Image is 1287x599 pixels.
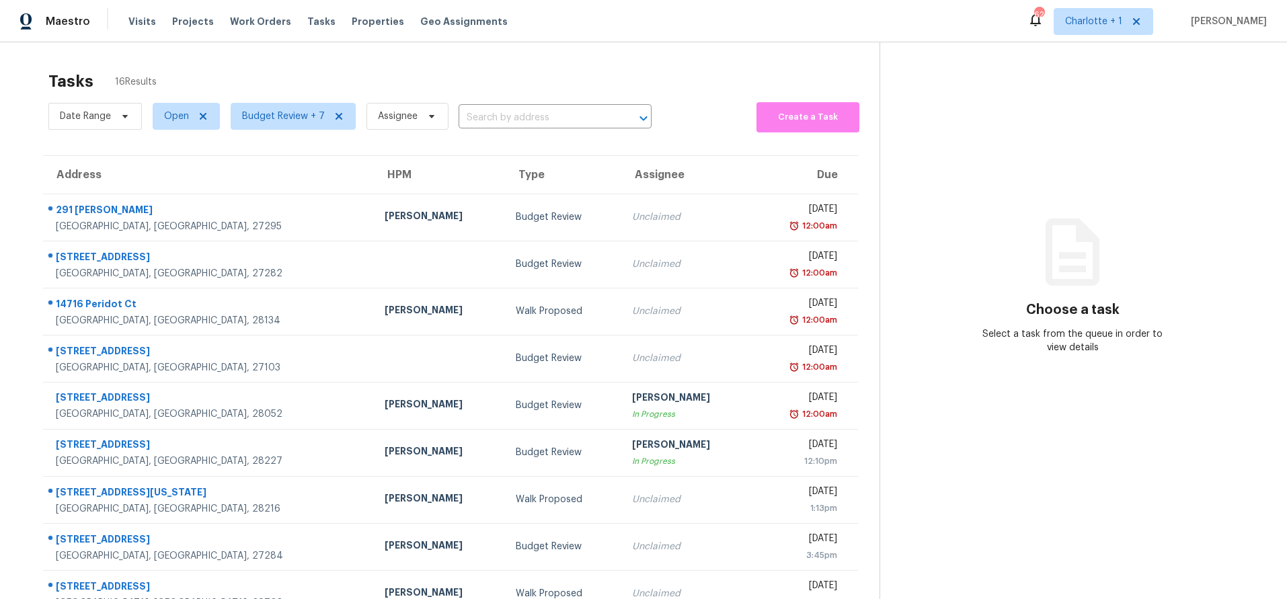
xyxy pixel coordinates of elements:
[505,156,621,194] th: Type
[242,110,325,123] span: Budget Review + 7
[621,156,752,194] th: Assignee
[763,549,837,562] div: 3:45pm
[634,109,653,128] button: Open
[1065,15,1122,28] span: Charlotte + 1
[632,352,742,365] div: Unclaimed
[56,220,363,233] div: [GEOGRAPHIC_DATA], [GEOGRAPHIC_DATA], 27295
[115,75,157,89] span: 16 Results
[307,17,336,26] span: Tasks
[516,352,611,365] div: Budget Review
[763,532,837,549] div: [DATE]
[56,407,363,421] div: [GEOGRAPHIC_DATA], [GEOGRAPHIC_DATA], 28052
[56,580,363,596] div: [STREET_ADDRESS]
[385,303,494,320] div: [PERSON_NAME]
[56,391,363,407] div: [STREET_ADDRESS]
[420,15,508,28] span: Geo Assignments
[1026,303,1120,317] h3: Choose a task
[763,391,837,407] div: [DATE]
[385,209,494,226] div: [PERSON_NAME]
[374,156,505,194] th: HPM
[56,502,363,516] div: [GEOGRAPHIC_DATA], [GEOGRAPHIC_DATA], 28216
[756,102,859,132] button: Create a Task
[56,454,363,468] div: [GEOGRAPHIC_DATA], [GEOGRAPHIC_DATA], 28227
[632,257,742,271] div: Unclaimed
[516,493,611,506] div: Walk Proposed
[56,267,363,280] div: [GEOGRAPHIC_DATA], [GEOGRAPHIC_DATA], 27282
[789,407,799,421] img: Overdue Alarm Icon
[172,15,214,28] span: Projects
[56,250,363,267] div: [STREET_ADDRESS]
[632,305,742,318] div: Unclaimed
[799,313,837,327] div: 12:00am
[632,540,742,553] div: Unclaimed
[516,257,611,271] div: Budget Review
[976,327,1169,354] div: Select a task from the queue in order to view details
[56,297,363,314] div: 14716 Peridot Ct
[516,446,611,459] div: Budget Review
[632,438,742,454] div: [PERSON_NAME]
[516,210,611,224] div: Budget Review
[789,266,799,280] img: Overdue Alarm Icon
[128,15,156,28] span: Visits
[516,305,611,318] div: Walk Proposed
[1185,15,1267,28] span: [PERSON_NAME]
[632,454,742,468] div: In Progress
[1034,8,1044,22] div: 62
[459,108,614,128] input: Search by address
[516,399,611,412] div: Budget Review
[632,407,742,421] div: In Progress
[56,314,363,327] div: [GEOGRAPHIC_DATA], [GEOGRAPHIC_DATA], 28134
[56,438,363,454] div: [STREET_ADDRESS]
[385,444,494,461] div: [PERSON_NAME]
[352,15,404,28] span: Properties
[763,454,837,468] div: 12:10pm
[48,75,93,88] h2: Tasks
[763,502,837,515] div: 1:13pm
[385,491,494,508] div: [PERSON_NAME]
[789,313,799,327] img: Overdue Alarm Icon
[632,493,742,506] div: Unclaimed
[763,438,837,454] div: [DATE]
[56,203,363,220] div: 291 [PERSON_NAME]
[763,202,837,219] div: [DATE]
[56,549,363,563] div: [GEOGRAPHIC_DATA], [GEOGRAPHIC_DATA], 27284
[632,391,742,407] div: [PERSON_NAME]
[230,15,291,28] span: Work Orders
[56,344,363,361] div: [STREET_ADDRESS]
[752,156,858,194] th: Due
[378,110,418,123] span: Assignee
[60,110,111,123] span: Date Range
[164,110,189,123] span: Open
[789,219,799,233] img: Overdue Alarm Icon
[385,397,494,414] div: [PERSON_NAME]
[632,210,742,224] div: Unclaimed
[789,360,799,374] img: Overdue Alarm Icon
[763,579,837,596] div: [DATE]
[799,407,837,421] div: 12:00am
[56,485,363,502] div: [STREET_ADDRESS][US_STATE]
[799,360,837,374] div: 12:00am
[799,219,837,233] div: 12:00am
[763,296,837,313] div: [DATE]
[763,485,837,502] div: [DATE]
[43,156,374,194] th: Address
[56,532,363,549] div: [STREET_ADDRESS]
[46,15,90,28] span: Maestro
[763,249,837,266] div: [DATE]
[763,344,837,360] div: [DATE]
[799,266,837,280] div: 12:00am
[385,538,494,555] div: [PERSON_NAME]
[516,540,611,553] div: Budget Review
[763,110,853,125] span: Create a Task
[56,361,363,374] div: [GEOGRAPHIC_DATA], [GEOGRAPHIC_DATA], 27103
